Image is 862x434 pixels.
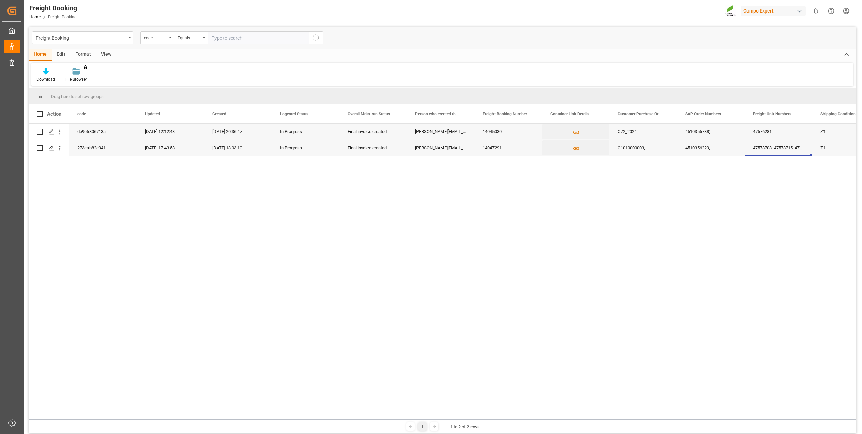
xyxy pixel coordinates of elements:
button: Help Center [823,3,839,19]
div: 47578708; 47578715; 47578710; 47578712; 47578713; 47578714; 47578711; 47578709; [745,140,812,156]
span: Overall Main-run Status [348,112,390,116]
span: SAP Order Numbers [685,112,721,116]
div: View [96,49,117,61]
button: open menu [140,31,174,44]
a: Home [29,15,41,19]
span: Shipping Conditions [820,112,858,116]
div: Final invoice created [348,124,399,140]
div: [DATE] 13:03:10 [204,140,272,156]
button: open menu [32,31,133,44]
div: [DATE] 20:36:47 [204,124,272,140]
input: Type to search [208,31,309,44]
div: 14047291 [475,140,542,156]
span: Created [212,112,226,116]
div: 273eab82c941 [69,140,137,156]
div: [DATE] 17:43:58 [137,140,204,156]
div: 1 [418,422,427,431]
div: C1010000003; [610,140,677,156]
span: Freight Unit Numbers [753,112,791,116]
div: Freight Booking [36,33,126,42]
div: [PERSON_NAME][EMAIL_ADDRESS][DOMAIN_NAME] [407,140,475,156]
div: 4510356229; [677,140,745,156]
div: Download [36,76,55,82]
span: Container Unit Details [550,112,589,116]
div: 1 to 2 of 2 rows [450,424,480,430]
div: In Progress [280,140,331,156]
button: search button [309,31,323,44]
div: [PERSON_NAME][EMAIL_ADDRESS][DOMAIN_NAME] [407,124,475,140]
div: Compo Expert [741,6,806,16]
div: Final invoice created [348,140,399,156]
span: Updated [145,112,160,116]
div: code [144,33,167,41]
button: open menu [174,31,208,44]
span: code [77,112,86,116]
div: [DATE] 12:12:43 [137,124,204,140]
button: show 0 new notifications [808,3,823,19]
div: 14045030 [475,124,542,140]
span: Person who created the Object Mail Address [415,112,460,116]
div: Format [70,49,96,61]
div: de9e5306713a [69,124,137,140]
div: C72_2024; [610,124,677,140]
div: Equals [178,33,201,41]
div: Freight Booking [29,3,77,13]
div: Press SPACE to select this row. [29,124,69,140]
button: Compo Expert [741,4,808,17]
span: Drag here to set row groups [51,94,104,99]
span: Customer Purchase Order Numbers [618,112,663,116]
div: 4510355738; [677,124,745,140]
div: Action [47,111,61,117]
span: Freight Booking Number [483,112,527,116]
div: Edit [52,49,70,61]
img: Screenshot%202023-09-29%20at%2010.02.21.png_1712312052.png [725,5,736,17]
div: Press SPACE to select this row. [29,140,69,156]
div: Home [29,49,52,61]
div: 47576281; [745,124,812,140]
div: In Progress [280,124,331,140]
span: Logward Status [280,112,308,116]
